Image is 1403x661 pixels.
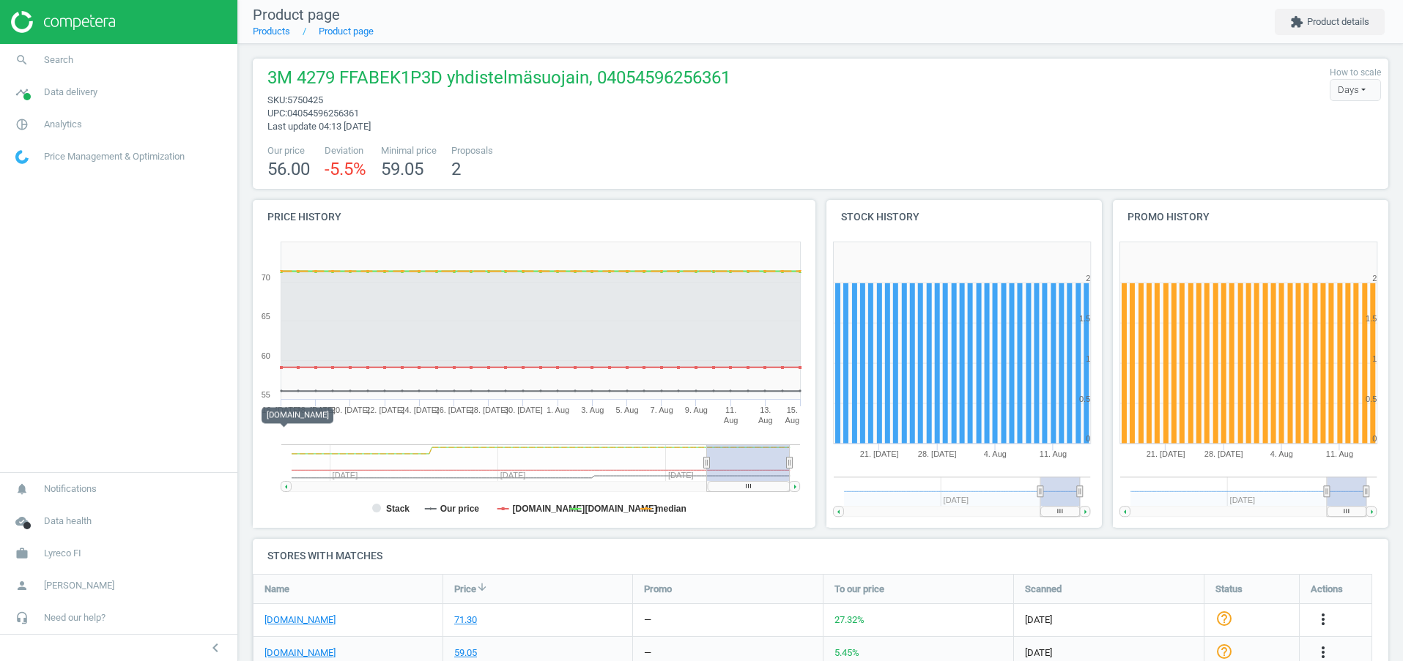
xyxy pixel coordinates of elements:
div: Days [1330,79,1381,101]
button: chevron_left [197,638,234,657]
span: 56.00 [267,159,310,179]
tspan: 5. Aug [615,406,638,414]
tspan: 28. [DATE] [918,450,957,459]
tspan: Our price [440,504,480,514]
tspan: 30. [DATE] [504,406,543,414]
h4: Price history [253,200,815,234]
tspan: 20. [DATE] [331,406,370,414]
span: [DATE] [1025,613,1193,627]
div: — [644,613,651,627]
i: cloud_done [8,507,36,535]
tspan: [DOMAIN_NAME] [585,504,657,514]
tspan: 24. [DATE] [400,406,439,414]
a: Product page [319,26,374,37]
tspan: 3. Aug [581,406,604,414]
text: 1.5 [1366,314,1377,323]
div: 59.05 [454,646,477,660]
i: pie_chart_outlined [8,111,36,138]
tspan: Stack [386,504,410,514]
text: 0.5 [1366,395,1377,403]
button: extensionProduct details [1275,9,1385,35]
text: 2 [1373,274,1377,283]
span: Our price [267,144,310,157]
span: 5750425 [287,94,323,105]
label: How to scale [1330,67,1381,79]
tspan: 1. Aug [547,406,569,414]
span: Search [44,53,73,67]
span: Name [264,582,289,595]
tspan: Aug [785,416,800,425]
tspan: 22. [DATE] [366,406,404,414]
span: Actions [1311,582,1343,595]
img: ajHJNr6hYgQAAAAASUVORK5CYII= [11,11,115,33]
span: Scanned [1025,582,1062,595]
h4: Stock history [826,200,1102,234]
h4: Stores with matches [253,539,1388,573]
i: notifications [8,475,36,503]
i: extension [1290,15,1303,29]
span: Deviation [325,144,366,157]
text: 55 [262,390,270,399]
i: person [8,572,36,600]
div: — [644,646,651,660]
text: 0 [1086,435,1090,444]
tspan: [DOMAIN_NAME] [513,504,585,514]
span: [PERSON_NAME] [44,579,114,592]
tspan: Aug [724,416,738,425]
i: timeline [8,78,36,106]
i: more_vert [1314,643,1332,661]
text: 1 [1373,354,1377,363]
i: work [8,539,36,567]
span: 5.45 % [834,647,859,658]
text: 1 [1086,354,1090,363]
tspan: 28. [DATE] [1204,450,1243,459]
text: 65 [262,312,270,321]
text: 2 [1086,274,1090,283]
tspan: 11. Aug [1326,450,1353,459]
span: 59.05 [381,159,423,179]
span: sku : [267,94,287,105]
a: [DOMAIN_NAME] [264,613,336,627]
span: upc : [267,108,287,119]
tspan: 15. [787,406,798,414]
text: 0.5 [1079,395,1090,403]
i: chevron_left [207,639,224,657]
i: help_outline [1215,609,1233,627]
span: Data delivery [44,86,97,99]
tspan: 11. [725,406,736,414]
span: 04054596256361 [287,108,359,119]
tspan: Aug [758,416,773,425]
span: 27.32 % [834,614,865,625]
text: 1.5 [1079,314,1090,323]
div: 71.30 [454,613,477,627]
span: Product page [253,6,340,23]
span: Data health [44,515,92,528]
span: [DATE] [1025,646,1193,660]
tspan: 26. [DATE] [435,406,474,414]
span: 2 [451,159,461,179]
span: Price [454,582,476,595]
tspan: 21. [DATE] [859,450,898,459]
i: more_vert [1314,610,1332,628]
a: [DOMAIN_NAME] [264,646,336,660]
span: Proposals [451,144,493,157]
span: Need our help? [44,611,105,624]
span: -5.5 % [325,159,366,179]
span: Last update 04:13 [DATE] [267,121,371,132]
tspan: 4. Aug [984,450,1007,459]
tspan: 11. Aug [1040,450,1067,459]
button: more_vert [1314,610,1332,630]
img: wGWNvw8QSZomAAAAABJRU5ErkJggg== [15,150,29,164]
span: To our price [834,582,884,595]
i: help_outline [1215,642,1233,660]
tspan: 21. [DATE] [1147,450,1185,459]
a: Products [253,26,290,37]
h4: Promo history [1113,200,1388,234]
tspan: 13. [760,406,771,414]
i: headset_mic [8,604,36,632]
div: [DOMAIN_NAME] [262,407,333,423]
tspan: 7. Aug [651,406,673,414]
i: search [8,46,36,74]
span: 3M 4279 FFABEK1P3D yhdistelmäsuojain, 04054596256361 [267,66,730,94]
span: Lyreco FI [44,547,81,560]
